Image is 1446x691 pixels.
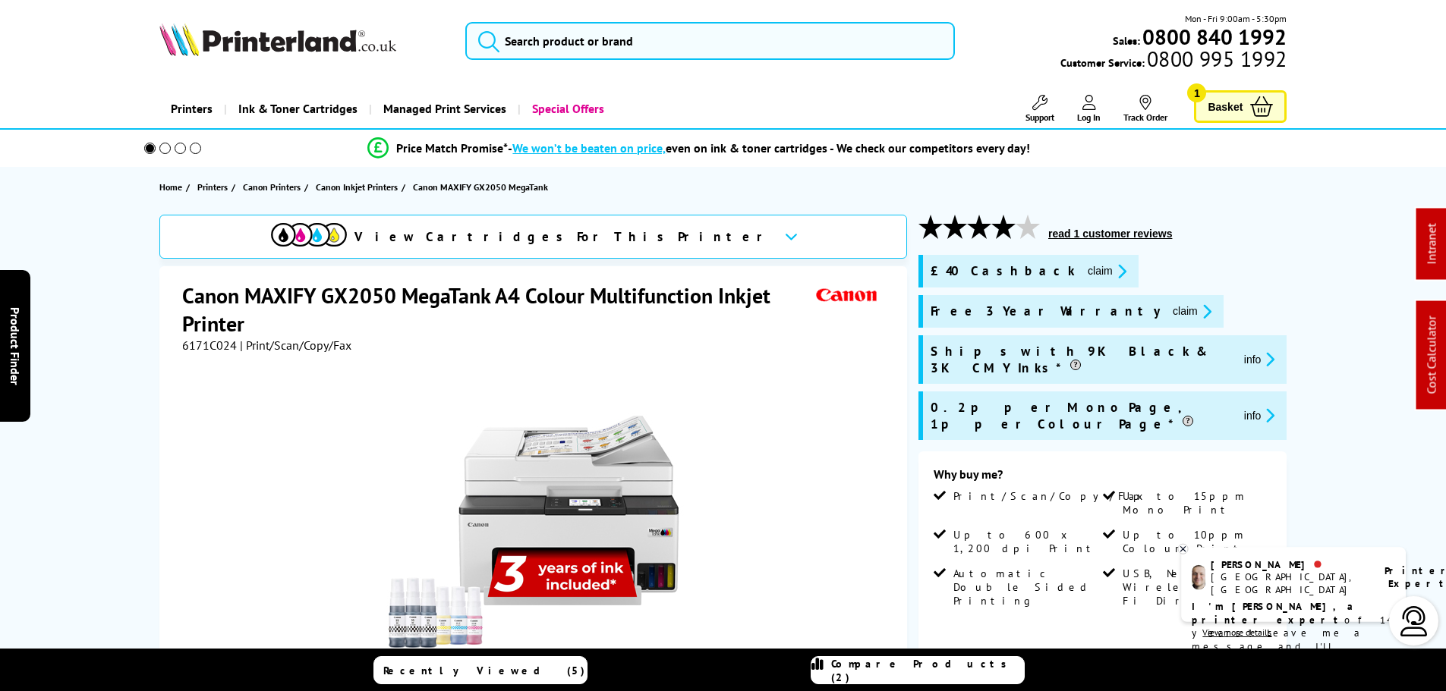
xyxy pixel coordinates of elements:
[1194,90,1287,123] a: Basket 1
[159,179,182,195] span: Home
[271,223,347,247] img: cmyk-icon.svg
[518,90,616,128] a: Special Offers
[159,90,224,128] a: Printers
[1083,262,1131,280] button: promo-description
[1145,52,1287,66] span: 0800 995 1992
[1399,606,1429,636] img: user-headset-light.svg
[413,181,548,193] span: Canon MAXIFY GX2050 MegaTank
[1187,83,1206,102] span: 1
[316,179,402,195] a: Canon Inkjet Printers
[1168,303,1216,320] button: promo-description
[243,179,301,195] span: Canon Printers
[1025,95,1054,123] a: Support
[1185,11,1287,26] span: Mon - Fri 9:00am - 5:30pm
[197,179,228,195] span: Printers
[1240,407,1280,424] button: promo-description
[1123,489,1268,517] span: Up to 15ppm Mono Print
[1140,30,1287,44] a: 0800 840 1992
[159,179,186,195] a: Home
[240,338,351,353] span: | Print/Scan/Copy/Fax
[931,399,1232,432] span: 0.2p per Mono Page, 1p per Colour Page*
[1060,52,1287,70] span: Customer Service:
[1198,556,1364,570] div: [PERSON_NAME]
[831,657,1024,684] span: Compare Products (2)
[1025,112,1054,123] span: Support
[1113,33,1140,48] span: Sales:
[508,140,1030,155] div: - even on ink & toner cartridges - We check our competitors every day!
[197,179,232,195] a: Printers
[1208,96,1243,117] span: Basket
[238,90,358,128] span: Ink & Toner Cartridges
[383,664,585,677] span: Recently Viewed (5)
[159,23,447,59] a: Printerland Logo
[931,262,1076,280] span: £40 Cashback
[1424,224,1439,265] a: Intranet
[124,135,1275,162] li: modal_Promise
[369,90,518,128] a: Managed Print Services
[953,528,1099,555] span: Up to 600 x 1,200 dpi Print
[1077,95,1101,123] a: Log In
[1123,567,1268,608] span: USB, Network, Wireless & Wi-Fi Direct
[1177,601,1394,673] p: of 14 years! Leave me a message and I'll respond ASAP
[224,90,369,128] a: Ink & Toner Cartridges
[811,656,1025,684] a: Compare Products (2)
[182,338,237,353] span: 6171C024
[931,303,1161,320] span: Free 3 Year Warranty
[1077,112,1101,123] span: Log In
[396,140,508,155] span: Price Match Promise*
[1240,350,1280,368] button: promo-description
[953,489,1148,503] span: Print/Scan/Copy/Fax
[8,306,23,385] span: Product Finder
[931,343,1232,376] span: Ships with 9K Black & 3K CMY Inks*
[1177,564,1192,590] img: ashley-livechat.png
[1044,227,1177,240] button: read 1 customer reviews
[1142,23,1287,51] b: 0800 840 1992
[316,179,398,195] span: Canon Inkjet Printers
[1123,95,1167,123] a: Track Order
[934,466,1271,489] div: Why buy me?
[373,656,588,684] a: Recently Viewed (5)
[512,140,666,155] span: We won’t be beaten on price,
[386,383,684,680] img: Canon MAXIFY GX2050 MegaTank
[953,567,1099,608] span: Automatic Double Sided Printing
[1198,570,1364,597] div: [GEOGRAPHIC_DATA], [GEOGRAPHIC_DATA]
[1123,528,1268,555] span: Up to 10ppm Colour Print
[1424,316,1439,394] a: Cost Calculator
[812,281,882,309] img: Canon
[243,179,304,195] a: Canon Printers
[354,228,772,245] span: View Cartridges For This Printer
[1177,601,1354,629] b: I'm [PERSON_NAME], a printer expert
[182,281,812,338] h1: Canon MAXIFY GX2050 MegaTank A4 Colour Multifunction Inkjet Printer
[465,22,955,60] input: Search product or brand
[159,23,396,56] img: Printerland Logo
